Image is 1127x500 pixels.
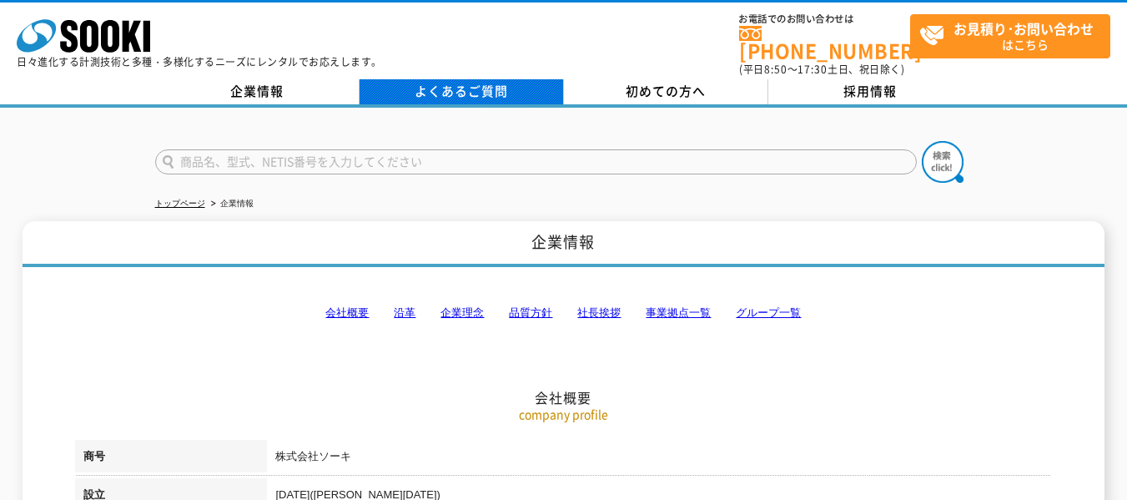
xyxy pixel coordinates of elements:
[75,406,1051,423] p: company profile
[155,79,360,104] a: 企業情報
[325,306,369,319] a: 会社概要
[764,62,787,77] span: 8:50
[23,221,1104,267] h1: 企業情報
[155,149,917,174] input: 商品名、型式、NETIS番号を入力してください
[739,26,910,60] a: [PHONE_NUMBER]
[360,79,564,104] a: よくあるご質問
[394,306,415,319] a: 沿革
[509,306,552,319] a: 品質方針
[736,306,801,319] a: グループ一覧
[440,306,484,319] a: 企業理念
[577,306,621,319] a: 社長挨拶
[953,18,1094,38] strong: お見積り･お問い合わせ
[267,440,1051,478] td: 株式会社ソーキ
[919,15,1109,57] span: はこちら
[155,199,205,208] a: トップページ
[626,82,706,100] span: 初めての方へ
[739,62,904,77] span: (平日 ～ 土日、祝日除く)
[922,141,963,183] img: btn_search.png
[739,14,910,24] span: お電話でのお問い合わせは
[208,195,254,213] li: 企業情報
[75,440,267,478] th: 商号
[75,222,1051,407] h2: 会社概要
[910,14,1110,58] a: お見積り･お問い合わせはこちら
[797,62,828,77] span: 17:30
[17,57,382,67] p: 日々進化する計測技術と多種・多様化するニーズにレンタルでお応えします。
[564,79,768,104] a: 初めての方へ
[768,79,973,104] a: 採用情報
[646,306,711,319] a: 事業拠点一覧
